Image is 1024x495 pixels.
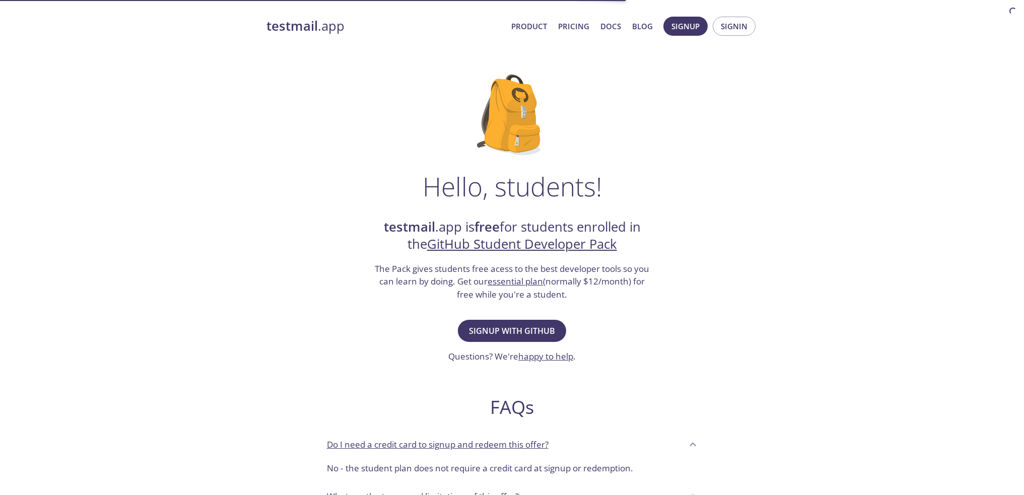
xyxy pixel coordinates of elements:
a: happy to help [518,350,573,362]
h3: Questions? We're . [448,350,576,363]
p: No - the student plan does not require a credit card at signup or redemption. [327,462,698,475]
p: Do I need a credit card to signup and redeem this offer? [327,438,549,451]
strong: free [474,218,500,236]
a: Pricing [558,20,589,33]
h2: FAQs [319,396,706,418]
a: GitHub Student Developer Pack [427,235,617,253]
div: Do I need a credit card to signup and redeem this offer? [319,431,706,458]
a: Blog [632,20,653,33]
img: github-student-backpack.png [477,75,547,155]
div: Do I need a credit card to signup and redeem this offer? [319,458,706,483]
span: Signin [721,20,747,33]
a: Docs [600,20,621,33]
button: Signup [663,17,708,36]
button: Signup with GitHub [458,320,566,342]
a: Product [511,20,547,33]
h1: Hello, students! [423,171,602,201]
span: Signup [671,20,700,33]
a: testmail.app [266,18,503,35]
a: essential plan [488,275,543,287]
h3: The Pack gives students free acess to the best developer tools so you can learn by doing. Get our... [374,262,651,301]
strong: testmail [266,17,318,35]
strong: testmail [384,218,435,236]
h2: .app is for students enrolled in the [374,219,651,253]
span: Signup with GitHub [469,324,555,338]
button: Signin [713,17,756,36]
